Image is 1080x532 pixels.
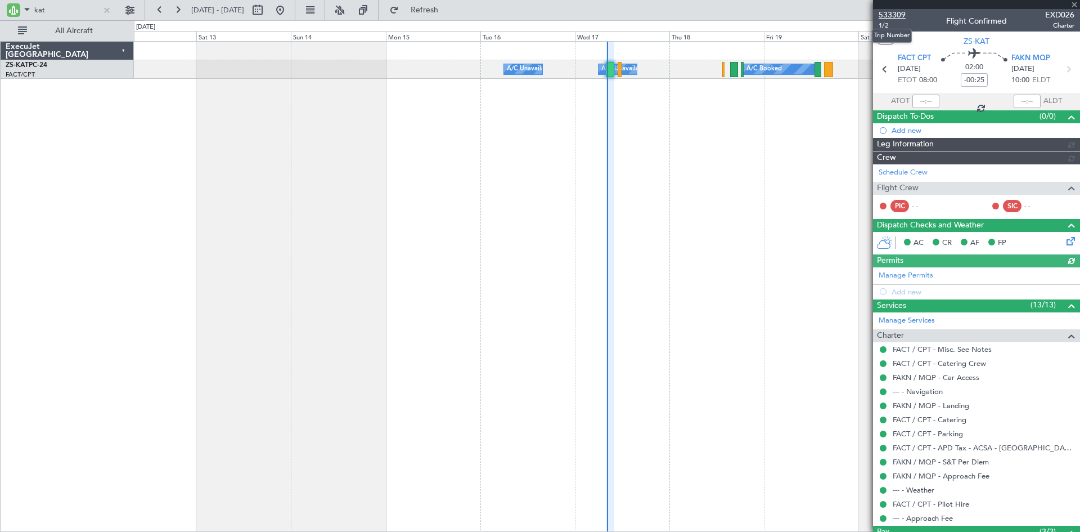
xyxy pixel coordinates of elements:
span: (0/0) [1039,110,1056,122]
span: FACT CPT [898,53,931,64]
div: A/C Unavailable [601,61,648,78]
a: FAKN / MQP - S&T Per Diem [893,457,989,467]
a: Manage Services [879,315,935,327]
div: Sun 14 [291,31,385,41]
a: FACT/CPT [6,70,35,79]
span: 08:00 [919,75,937,86]
button: All Aircraft [12,22,122,40]
span: 10:00 [1011,75,1029,86]
span: ETOT [898,75,916,86]
a: FACT / CPT - APD Tax - ACSA - [GEOGRAPHIC_DATA] International FACT / CPT [893,443,1074,453]
a: FACT / CPT - Catering [893,415,966,424]
div: A/C Booked [746,61,782,78]
span: 02:00 [965,62,983,73]
div: Tue 16 [480,31,575,41]
input: A/C (Reg. or Type) [34,2,99,19]
div: Add new [892,126,1074,135]
a: FAKN / MQP - Car Access [893,373,979,382]
div: A/C Unavailable [507,61,553,78]
span: AC [913,238,924,249]
span: FAKN MQP [1011,53,1050,64]
a: FAKN / MQP - Landing [893,401,969,410]
div: Wed 17 [575,31,669,41]
span: ATOT [891,96,910,107]
div: Mon 15 [386,31,480,41]
span: ALDT [1043,96,1062,107]
div: [DATE] [136,23,155,32]
span: 533309 [879,9,906,21]
span: AF [970,238,979,249]
span: ELDT [1032,75,1050,86]
a: --- - Weather [893,485,934,495]
a: FACT / CPT - Misc. See Notes [893,345,992,354]
span: Dispatch To-Dos [877,110,934,123]
span: (13/13) [1030,299,1056,311]
div: Flight Confirmed [946,15,1007,27]
span: ZS-KAT [6,62,29,69]
a: FACT / CPT - Pilot Hire [893,499,969,509]
span: CR [942,238,952,249]
div: Fri 12 [102,31,196,41]
a: FAKN / MQP - Approach Fee [893,471,989,481]
a: --- - Approach Fee [893,513,953,523]
span: Services [877,299,906,312]
span: FP [998,238,1006,249]
span: Charter [1045,21,1074,30]
div: Thu 18 [669,31,764,41]
span: [DATE] - [DATE] [191,5,244,15]
div: Trip Number [872,29,912,43]
span: Dispatch Checks and Weather [877,219,984,232]
span: Refresh [401,6,448,14]
a: ZS-KATPC-24 [6,62,47,69]
span: Charter [877,329,904,342]
span: [DATE] [898,64,921,75]
a: --- - Navigation [893,387,943,396]
div: Sat 13 [196,31,291,41]
div: Sat 20 [858,31,953,41]
span: EXD026 [1045,9,1074,21]
a: FACT / CPT - Parking [893,429,963,439]
span: ZS-KAT [964,35,989,47]
span: [DATE] [1011,64,1034,75]
button: Refresh [384,1,452,19]
span: All Aircraft [29,27,119,35]
a: FACT / CPT - Catering Crew [893,359,986,368]
div: Fri 19 [764,31,858,41]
